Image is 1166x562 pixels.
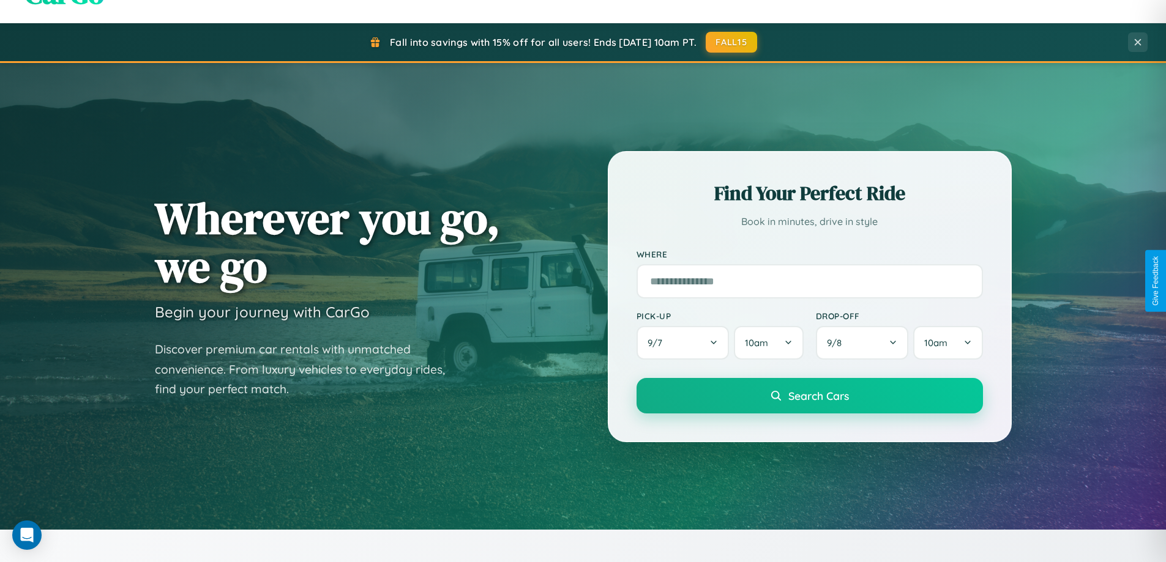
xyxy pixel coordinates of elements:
span: 10am [745,337,768,349]
p: Discover premium car rentals with unmatched convenience. From luxury vehicles to everyday rides, ... [155,339,461,399]
span: Fall into savings with 15% off for all users! Ends [DATE] 10am PT. [390,36,697,48]
button: 10am [913,326,982,360]
label: Where [637,249,983,259]
label: Drop-off [816,311,983,321]
h2: Find Your Perfect Ride [637,180,983,207]
button: 9/8 [816,326,909,360]
button: Search Cars [637,378,983,413]
button: 9/7 [637,326,730,360]
div: Open Intercom Messenger [12,520,42,550]
span: Search Cars [788,389,849,402]
span: 9 / 7 [648,337,668,349]
label: Pick-up [637,311,804,321]
button: 10am [734,326,803,360]
h1: Wherever you go, we go [155,194,500,290]
p: Book in minutes, drive in style [637,213,983,231]
h3: Begin your journey with CarGo [155,303,370,321]
span: 9 / 8 [827,337,848,349]
button: FALL15 [706,32,757,53]
div: Give Feedback [1151,256,1160,306]
span: 10am [924,337,947,349]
